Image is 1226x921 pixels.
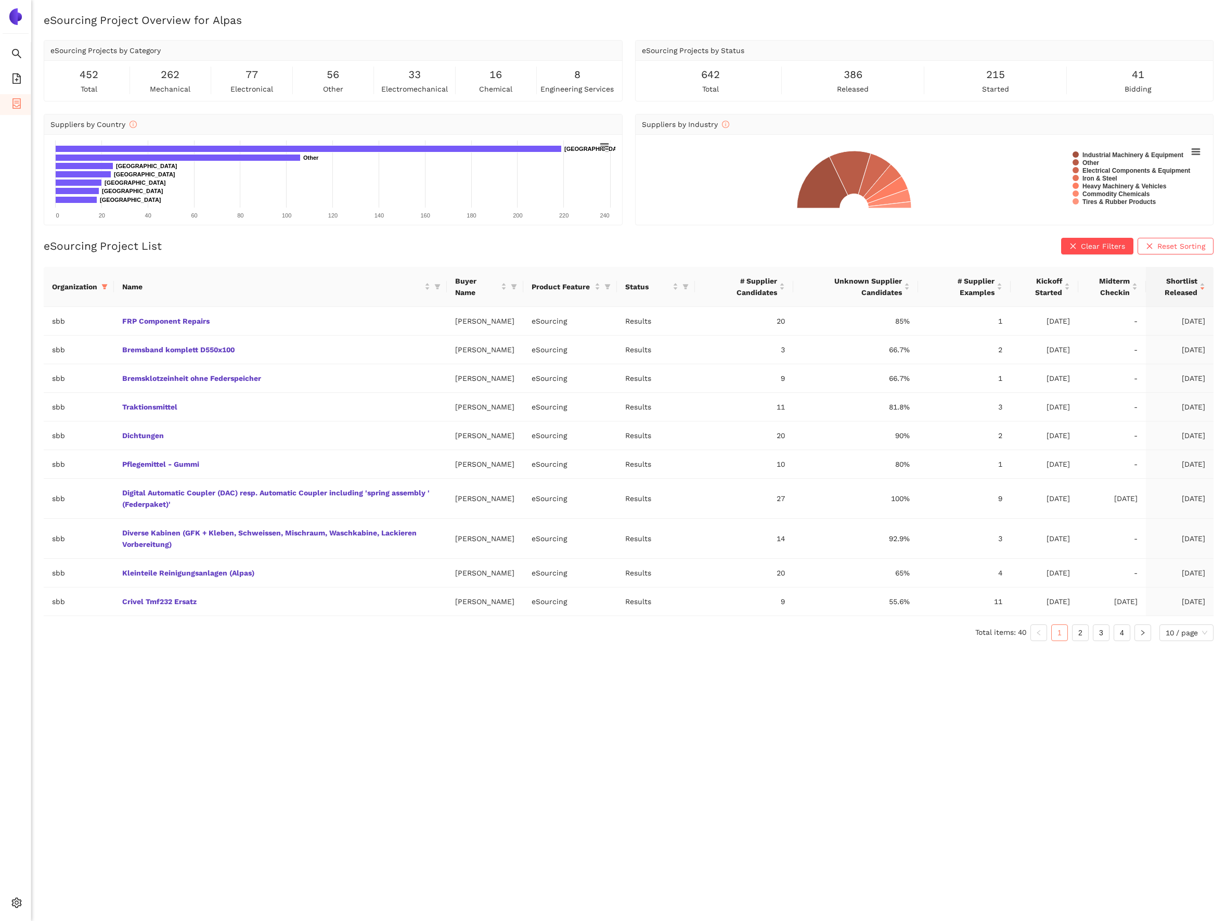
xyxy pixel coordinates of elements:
text: Industrial Machinery & Equipment [1082,151,1183,159]
span: right [1140,630,1146,636]
td: Results [617,364,695,393]
td: [DATE] [1146,519,1214,559]
button: right [1134,624,1151,641]
td: sbb [44,479,114,519]
span: total [81,83,97,95]
span: electromechanical [381,83,448,95]
span: Unknown Supplier Candidates [802,275,902,298]
td: sbb [44,393,114,421]
text: Tires & Rubber Products [1082,198,1156,206]
button: left [1030,624,1047,641]
td: eSourcing [523,587,617,616]
td: eSourcing [523,364,617,393]
span: mechanical [150,83,190,95]
text: 100 [282,212,291,219]
span: Midterm Checkin [1087,275,1130,298]
button: closeReset Sorting [1138,238,1214,254]
li: 2 [1072,624,1089,641]
span: bidding [1125,83,1151,95]
text: 80 [237,212,243,219]
span: 642 [701,67,720,83]
img: Logo [7,8,24,25]
td: [DATE] [1011,307,1078,336]
td: 55.6% [793,587,918,616]
td: 2 [918,336,1011,364]
td: 2 [918,421,1011,450]
li: 1 [1051,624,1068,641]
span: chemical [479,83,512,95]
td: - [1078,307,1146,336]
span: Suppliers by Country [50,120,137,129]
td: [PERSON_NAME] [447,479,523,519]
span: filter [604,284,611,290]
td: [DATE] [1011,479,1078,519]
td: 66.7% [793,364,918,393]
th: this column's title is Unknown Supplier Candidates,this column is sortable [793,267,918,307]
td: Results [617,519,695,559]
td: 20 [695,559,793,587]
span: Status [625,281,670,292]
span: info-circle [722,121,729,128]
td: 3 [695,336,793,364]
li: Next Page [1134,624,1151,641]
span: Clear Filters [1081,240,1125,252]
span: close [1146,242,1153,251]
td: [DATE] [1011,336,1078,364]
span: 8 [574,67,580,83]
td: [PERSON_NAME] [447,364,523,393]
span: filter [680,279,691,295]
span: # Supplier Examples [926,275,995,298]
a: 1 [1052,625,1067,641]
td: 20 [695,307,793,336]
span: setting [11,894,22,915]
td: - [1078,364,1146,393]
td: [DATE] [1146,393,1214,421]
td: 1 [918,364,1011,393]
td: 11 [918,587,1011,616]
td: 10 [695,450,793,479]
td: [PERSON_NAME] [447,421,523,450]
td: [DATE] [1078,587,1146,616]
text: [GEOGRAPHIC_DATA] [114,171,175,177]
text: [GEOGRAPHIC_DATA] [100,197,161,203]
td: 20 [695,421,793,450]
span: 56 [327,67,339,83]
td: Results [617,421,695,450]
text: Heavy Machinery & Vehicles [1082,183,1167,190]
td: [DATE] [1146,307,1214,336]
span: 386 [844,67,862,83]
td: [PERSON_NAME] [447,307,523,336]
td: 100% [793,479,918,519]
span: Name [122,281,422,292]
td: - [1078,393,1146,421]
span: Reset Sorting [1157,240,1205,252]
td: [PERSON_NAME] [447,519,523,559]
td: sbb [44,307,114,336]
text: [GEOGRAPHIC_DATA] [102,188,163,194]
td: sbb [44,421,114,450]
text: Electrical Components & Equipment [1082,167,1190,174]
td: eSourcing [523,421,617,450]
span: 33 [408,67,421,83]
span: info-circle [130,121,137,128]
span: # Supplier Candidates [703,275,777,298]
span: file-add [11,70,22,91]
a: 3 [1093,625,1109,641]
td: 65% [793,559,918,587]
td: Results [617,336,695,364]
td: [DATE] [1011,393,1078,421]
text: 160 [420,212,430,219]
th: this column's title is Kickoff Started,this column is sortable [1011,267,1078,307]
text: 220 [559,212,569,219]
text: [GEOGRAPHIC_DATA] [564,146,626,152]
span: filter [434,284,441,290]
text: Other [1082,159,1099,167]
td: 80% [793,450,918,479]
div: Page Size [1159,624,1214,641]
text: 240 [600,212,609,219]
td: - [1078,336,1146,364]
th: this column's title is Name,this column is sortable [114,267,447,307]
text: 20 [99,212,105,219]
th: this column's title is # Supplier Candidates,this column is sortable [695,267,793,307]
text: 60 [191,212,197,219]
